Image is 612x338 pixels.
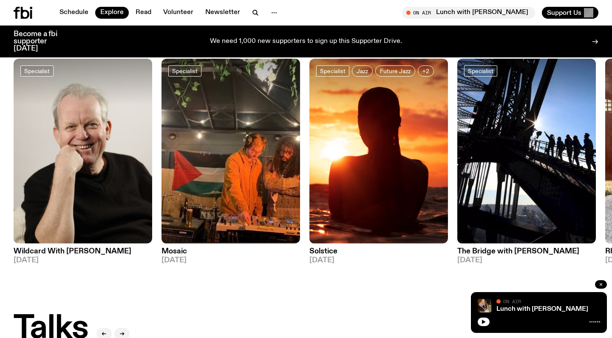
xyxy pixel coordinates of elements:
span: [DATE] [14,257,152,264]
img: Tommy and Jono Playing at a fundraiser for Palestine [161,59,300,244]
a: Read [130,7,156,19]
a: Solstice[DATE] [309,244,448,264]
span: Specialist [172,68,198,74]
span: [DATE] [309,257,448,264]
a: Specialist [316,65,349,77]
img: Stuart is smiling charmingly, wearing a black t-shirt against a stark white background. [14,59,152,244]
span: Specialist [24,68,50,74]
a: Newsletter [200,7,245,19]
a: Volunteer [158,7,198,19]
img: People climb Sydney's Harbour Bridge [457,59,596,244]
span: Support Us [547,9,581,17]
a: Future Jazz [375,65,415,77]
span: +2 [422,68,429,74]
button: +2 [418,65,434,77]
h3: The Bridge with [PERSON_NAME] [457,248,596,255]
span: [DATE] [161,257,300,264]
h3: Wildcard With [PERSON_NAME] [14,248,152,255]
a: Specialist [464,65,497,77]
a: Explore [95,7,129,19]
a: Lunch with [PERSON_NAME] [496,306,588,312]
span: [DATE] [457,257,596,264]
button: On AirLunch with [PERSON_NAME] [402,7,535,19]
span: Specialist [320,68,346,74]
a: The Bridge with [PERSON_NAME][DATE] [457,244,596,264]
img: A girl standing in the ocean as waist level, staring into the rise of the sun. [309,59,448,244]
a: Mosaic[DATE] [161,244,300,264]
span: Future Jazz [380,68,411,74]
a: Jazz [352,65,373,77]
button: Support Us [542,7,598,19]
h3: Become a fbi supporter [DATE] [14,31,68,52]
h3: Solstice [309,248,448,255]
img: SLC lunch cover [478,299,491,312]
a: Specialist [20,65,54,77]
p: We need 1,000 new supporters to sign up this Supporter Drive. [210,38,402,45]
a: Schedule [54,7,93,19]
span: Specialist [468,68,493,74]
span: Jazz [357,68,368,74]
h3: Mosaic [161,248,300,255]
a: Specialist [168,65,201,77]
a: Wildcard With [PERSON_NAME][DATE] [14,244,152,264]
span: On Air [503,298,521,304]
